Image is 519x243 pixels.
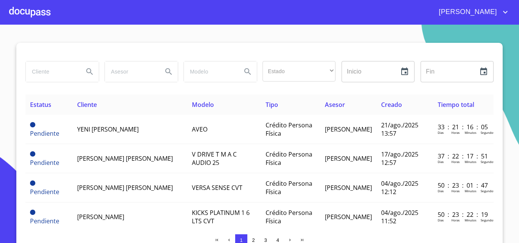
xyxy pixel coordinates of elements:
span: Estatus [30,100,51,109]
span: 04/ago./2025 12:12 [381,179,418,196]
span: Creado [381,100,402,109]
input: search [184,61,236,82]
p: 33 : 21 : 16 : 05 [438,123,489,131]
p: Segundos [481,160,495,164]
span: 04/ago./2025 11:52 [381,209,418,225]
span: Tipo [266,100,278,109]
button: Search [81,63,99,81]
p: Horas [451,160,460,164]
p: Dias [438,189,444,193]
span: [PERSON_NAME] [325,213,372,221]
span: [PERSON_NAME] [433,6,501,18]
span: Pendiente [30,158,59,167]
p: Dias [438,130,444,135]
span: [PERSON_NAME] [77,213,124,221]
span: Modelo [192,100,214,109]
span: Asesor [325,100,345,109]
p: 50 : 23 : 01 : 47 [438,181,489,190]
span: V DRIVE T M A C AUDIO 25 [192,150,237,167]
div: ​ [263,61,335,82]
span: 4 [276,237,279,243]
span: 21/ago./2025 13:57 [381,121,418,138]
p: Horas [451,130,460,135]
span: 17/ago./2025 12:57 [381,150,418,167]
span: 2 [252,237,255,243]
span: 3 [264,237,267,243]
p: Dias [438,218,444,222]
span: Pendiente [30,122,35,127]
p: Segundos [481,218,495,222]
p: Dias [438,160,444,164]
button: Search [160,63,178,81]
span: Crédito Persona Física [266,121,312,138]
span: YENI [PERSON_NAME] [77,125,139,133]
span: [PERSON_NAME] [325,183,372,192]
span: 1 [240,237,242,243]
p: Horas [451,189,460,193]
p: Minutos [465,218,476,222]
span: Crédito Persona Física [266,150,312,167]
span: AVEO [192,125,207,133]
p: Horas [451,218,460,222]
p: 50 : 23 : 22 : 19 [438,210,489,219]
p: Minutos [465,160,476,164]
span: [PERSON_NAME] [PERSON_NAME] [77,183,173,192]
button: Search [239,63,257,81]
span: [PERSON_NAME] [325,154,372,163]
span: Pendiente [30,217,59,225]
span: Pendiente [30,180,35,186]
span: Tiempo total [438,100,474,109]
span: Pendiente [30,129,59,138]
span: Pendiente [30,210,35,215]
span: Crédito Persona Física [266,209,312,225]
p: Segundos [481,189,495,193]
span: VERSA SENSE CVT [192,183,242,192]
p: 37 : 22 : 17 : 51 [438,152,489,160]
p: Minutos [465,130,476,135]
span: [PERSON_NAME] [PERSON_NAME] [77,154,173,163]
input: search [105,61,157,82]
span: [PERSON_NAME] [325,125,372,133]
span: KICKS PLATINUM 1 6 LTS CVT [192,209,250,225]
span: Cliente [77,100,97,109]
span: Crédito Persona Física [266,179,312,196]
p: Segundos [481,130,495,135]
p: Minutos [465,189,476,193]
input: search [26,61,78,82]
span: Pendiente [30,151,35,157]
button: account of current user [433,6,510,18]
span: Pendiente [30,188,59,196]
